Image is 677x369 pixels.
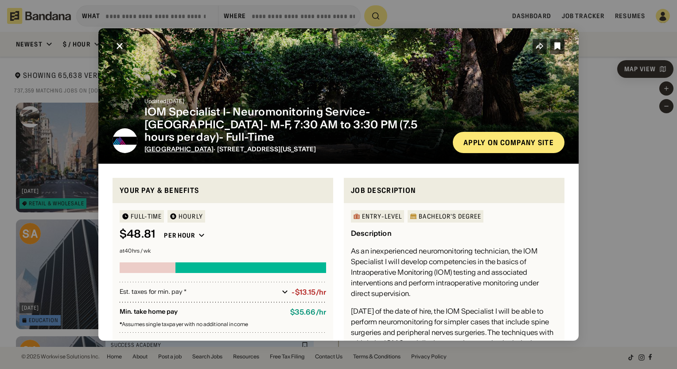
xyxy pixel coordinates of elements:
img: Mount Sinai logo [113,128,137,153]
a: Apply on company site [453,132,564,153]
a: [GEOGRAPHIC_DATA] [144,145,214,153]
div: Entry-Level [362,213,402,219]
div: -$13.15/hr [292,288,326,296]
div: · [STREET_ADDRESS][US_STATE] [144,146,446,153]
div: $ 35.66 / hr [290,308,326,316]
div: Min. take home pay [120,308,283,316]
div: Your pay & benefits [120,185,326,196]
div: HOURLY [179,213,203,219]
div: Assumes single taxpayer with no additional income [120,322,326,327]
div: Job Description [351,185,557,196]
div: at 40 hrs / wk [120,248,326,254]
div: Full-time [131,213,162,219]
div: Apply on company site [463,139,554,146]
div: $ 48.81 [120,228,155,241]
div: IOM Specialist I- Neuromonitoring Service- [GEOGRAPHIC_DATA]- M-F, 7:30 AM to 3:30 PM (7.5 hours ... [144,106,446,144]
div: Description [351,229,392,238]
div: Est. taxes for min. pay * [120,288,278,296]
div: Bachelor's Degree [419,213,481,219]
div: Per hour [164,231,195,239]
div: Updated [DATE] [144,99,446,104]
div: As an inexperienced neuromonitoring technician, the IOM Specialist I will develop competencies in... [351,246,557,299]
